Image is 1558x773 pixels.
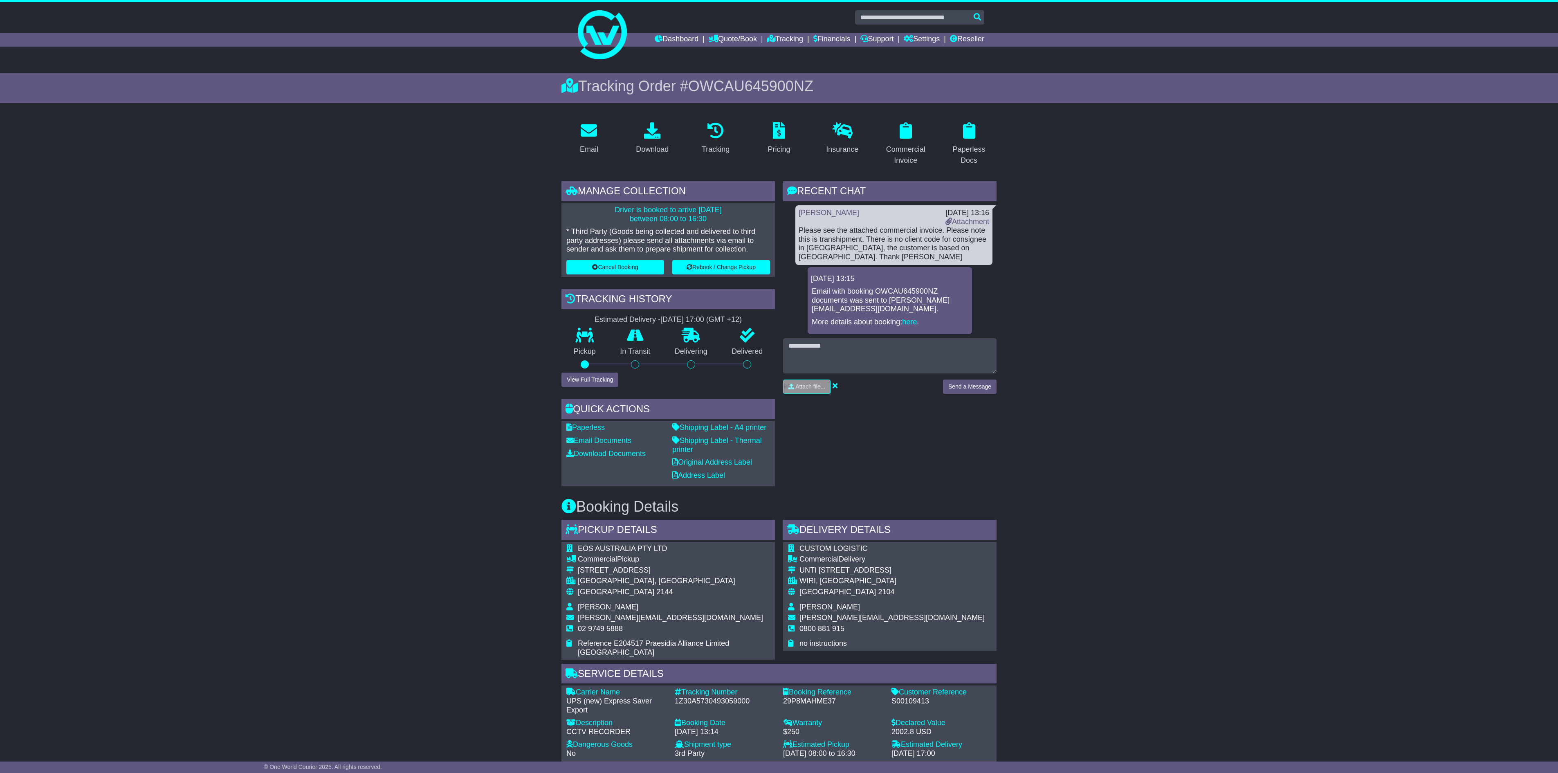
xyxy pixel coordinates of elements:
[799,613,985,622] span: [PERSON_NAME][EMAIL_ADDRESS][DOMAIN_NAME]
[799,566,985,575] div: UNTI [STREET_ADDRESS]
[878,588,894,596] span: 2104
[608,347,663,356] p: In Transit
[566,697,667,715] div: UPS (new) Express Saver Export
[945,218,989,226] a: Attachment
[902,318,917,326] a: here
[947,144,991,166] div: Paperless Docs
[578,577,770,586] div: [GEOGRAPHIC_DATA], [GEOGRAPHIC_DATA]
[812,287,968,314] p: Email with booking OWCAU645900NZ documents was sent to [PERSON_NAME][EMAIL_ADDRESS][DOMAIN_NAME].
[566,206,770,223] p: Driver is booked to arrive [DATE] between 08:00 to 16:30
[783,719,883,728] div: Warranty
[945,209,989,218] div: [DATE] 13:16
[675,740,775,749] div: Shipment type
[672,436,762,454] a: Shipping Label - Thermal printer
[662,347,720,356] p: Delivering
[656,588,673,596] span: 2144
[672,260,770,274] button: Rebook / Change Pickup
[264,764,382,770] span: © One World Courier 2025. All rights reserved.
[566,436,631,445] a: Email Documents
[799,603,860,611] span: [PERSON_NAME]
[891,740,992,749] div: Estimated Delivery
[578,588,654,596] span: [GEOGRAPHIC_DATA]
[799,226,989,261] div: Please see the attached commercial invoice. Please note this is transhipment. There is no client ...
[561,181,775,203] div: Manage collection
[783,181,997,203] div: RECENT CHAT
[688,78,813,94] span: OWCAU645900NZ
[672,423,766,431] a: Shipping Label - A4 printer
[799,577,985,586] div: WIRI, [GEOGRAPHIC_DATA]
[891,688,992,697] div: Customer Reference
[578,555,617,563] span: Commercial
[672,471,725,479] a: Address Label
[941,119,997,169] a: Paperless Docs
[720,347,775,356] p: Delivered
[566,728,667,737] div: CCTV RECORDER
[578,566,770,575] div: [STREET_ADDRESS]
[783,520,997,542] div: Delivery Details
[878,119,933,169] a: Commercial Invoice
[799,209,859,217] a: [PERSON_NAME]
[636,144,669,155] div: Download
[660,315,742,324] div: [DATE] 17:00 (GMT +12)
[799,555,985,564] div: Delivery
[566,719,667,728] div: Description
[696,119,735,158] a: Tracking
[702,144,730,155] div: Tracking
[799,639,847,647] span: no instructions
[675,719,775,728] div: Booking Date
[578,625,623,633] span: 02 9749 5888
[799,588,876,596] span: [GEOGRAPHIC_DATA]
[561,77,997,95] div: Tracking Order #
[783,728,883,737] div: $250
[561,520,775,542] div: Pickup Details
[767,33,803,47] a: Tracking
[578,639,729,656] span: Reference E204517 Praesidia Alliance Limited [GEOGRAPHIC_DATA]
[561,499,997,515] h3: Booking Details
[904,33,940,47] a: Settings
[566,688,667,697] div: Carrier Name
[675,688,775,697] div: Tracking Number
[891,749,992,758] div: [DATE] 17:00
[891,697,992,706] div: S00109413
[561,399,775,421] div: Quick Actions
[812,318,968,327] p: More details about booking: .
[799,544,868,553] span: CUSTOM LOGISTIC
[783,749,883,758] div: [DATE] 08:00 to 16:30
[631,119,674,158] a: Download
[578,603,638,611] span: [PERSON_NAME]
[762,119,795,158] a: Pricing
[799,625,844,633] span: 0800 881 915
[783,688,883,697] div: Booking Reference
[655,33,698,47] a: Dashboard
[578,544,667,553] span: EOS AUSTRALIA PTY LTD
[811,274,969,283] div: [DATE] 13:15
[813,33,851,47] a: Financials
[891,728,992,737] div: 2002.8 USD
[578,613,763,622] span: [PERSON_NAME][EMAIL_ADDRESS][DOMAIN_NAME]
[799,555,839,563] span: Commercial
[768,144,790,155] div: Pricing
[578,555,770,564] div: Pickup
[675,749,705,757] span: 3rd Party
[566,449,646,458] a: Download Documents
[561,664,997,686] div: Service Details
[891,719,992,728] div: Declared Value
[561,347,608,356] p: Pickup
[566,227,770,254] p: * Third Party (Goods being collected and delivered to third party addresses) please send all atta...
[709,33,757,47] a: Quote/Book
[860,33,893,47] a: Support
[672,458,752,466] a: Original Address Label
[575,119,604,158] a: Email
[883,144,928,166] div: Commercial Invoice
[580,144,598,155] div: Email
[943,380,997,394] button: Send a Message
[561,289,775,311] div: Tracking history
[950,33,984,47] a: Reseller
[783,697,883,706] div: 29P8MAHME37
[566,740,667,749] div: Dangerous Goods
[821,119,864,158] a: Insurance
[675,728,775,737] div: [DATE] 13:14
[561,373,618,387] button: View Full Tracking
[566,260,664,274] button: Cancel Booking
[561,315,775,324] div: Estimated Delivery -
